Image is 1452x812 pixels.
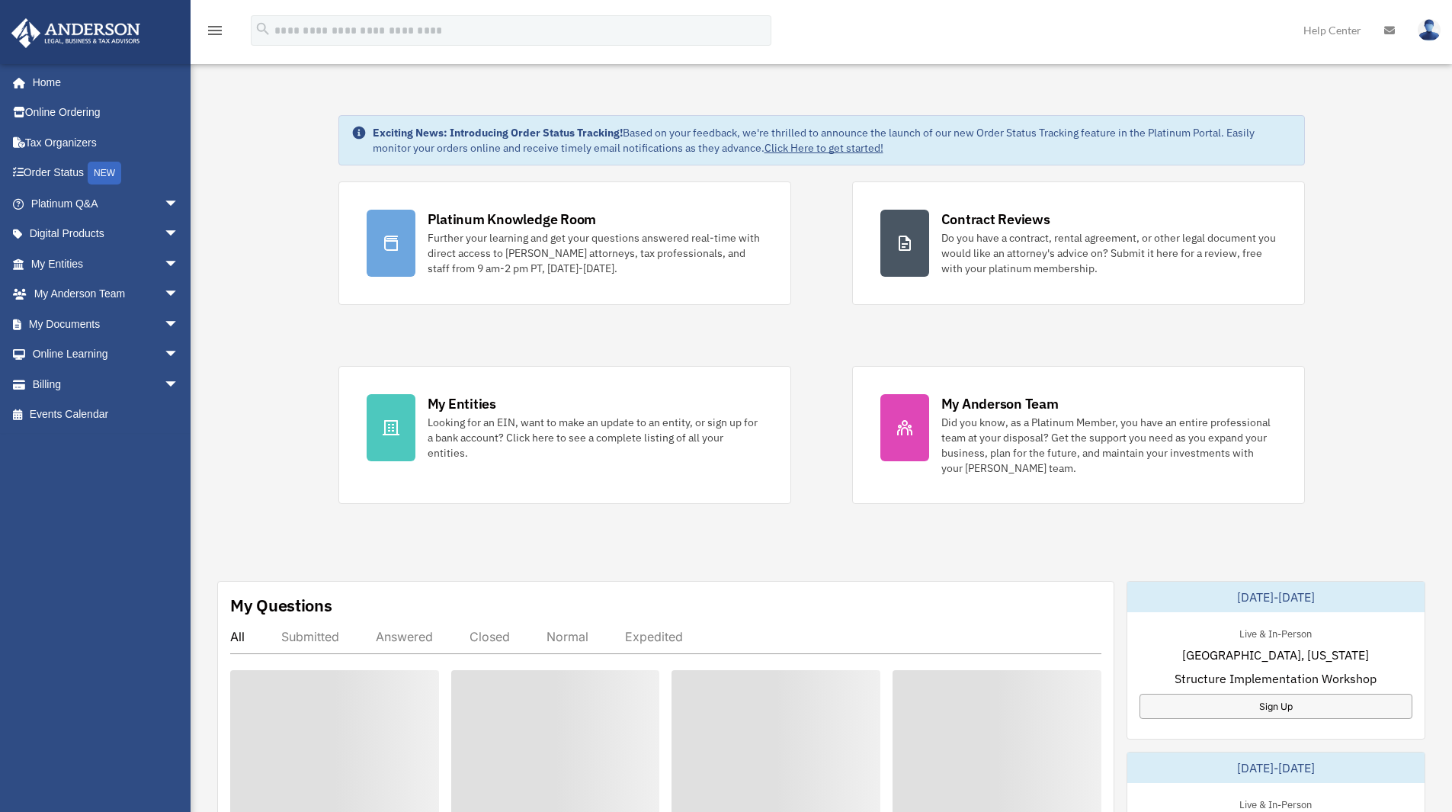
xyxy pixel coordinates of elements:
div: Submitted [281,629,339,644]
div: Normal [547,629,588,644]
strong: Exciting News: Introducing Order Status Tracking! [373,126,623,140]
div: Further your learning and get your questions answered real-time with direct access to [PERSON_NAM... [428,230,763,276]
div: NEW [88,162,121,185]
a: Contract Reviews Do you have a contract, rental agreement, or other legal document you would like... [852,181,1305,305]
a: Home [11,67,194,98]
div: Contract Reviews [941,210,1050,229]
span: arrow_drop_down [164,369,194,400]
a: Order StatusNEW [11,158,202,189]
i: search [255,21,271,37]
div: Expedited [625,629,683,644]
a: menu [206,27,224,40]
span: arrow_drop_down [164,249,194,280]
a: My Anderson Team Did you know, as a Platinum Member, you have an entire professional team at your... [852,366,1305,504]
span: Structure Implementation Workshop [1175,669,1377,688]
div: Live & In-Person [1227,795,1324,811]
span: arrow_drop_down [164,339,194,371]
div: Live & In-Person [1227,624,1324,640]
i: menu [206,21,224,40]
a: Platinum Q&Aarrow_drop_down [11,188,202,219]
div: [DATE]-[DATE] [1127,753,1425,783]
a: My Anderson Teamarrow_drop_down [11,279,202,310]
a: Digital Productsarrow_drop_down [11,219,202,249]
a: Tax Organizers [11,127,202,158]
div: My Entities [428,394,496,413]
div: My Questions [230,594,332,617]
div: Did you know, as a Platinum Member, you have an entire professional team at your disposal? Get th... [941,415,1277,476]
div: My Anderson Team [941,394,1059,413]
a: Events Calendar [11,400,202,430]
div: Do you have a contract, rental agreement, or other legal document you would like an attorney's ad... [941,230,1277,276]
span: [GEOGRAPHIC_DATA], [US_STATE] [1182,646,1369,664]
div: [DATE]-[DATE] [1127,582,1425,612]
a: My Documentsarrow_drop_down [11,309,202,339]
span: arrow_drop_down [164,219,194,250]
a: Sign Up [1139,694,1412,719]
div: Platinum Knowledge Room [428,210,597,229]
a: Platinum Knowledge Room Further your learning and get your questions answered real-time with dire... [338,181,791,305]
span: arrow_drop_down [164,309,194,340]
div: Based on your feedback, we're thrilled to announce the launch of our new Order Status Tracking fe... [373,125,1292,156]
span: arrow_drop_down [164,188,194,220]
img: User Pic [1418,19,1441,41]
a: Online Ordering [11,98,202,128]
a: My Entities Looking for an EIN, want to make an update to an entity, or sign up for a bank accoun... [338,366,791,504]
div: All [230,629,245,644]
div: Answered [376,629,433,644]
div: Closed [470,629,510,644]
a: Billingarrow_drop_down [11,369,202,400]
a: My Entitiesarrow_drop_down [11,249,202,279]
span: arrow_drop_down [164,279,194,310]
div: Looking for an EIN, want to make an update to an entity, or sign up for a bank account? Click her... [428,415,763,461]
img: Anderson Advisors Platinum Portal [7,18,145,48]
a: Online Learningarrow_drop_down [11,339,202,370]
a: Click Here to get started! [764,141,883,155]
